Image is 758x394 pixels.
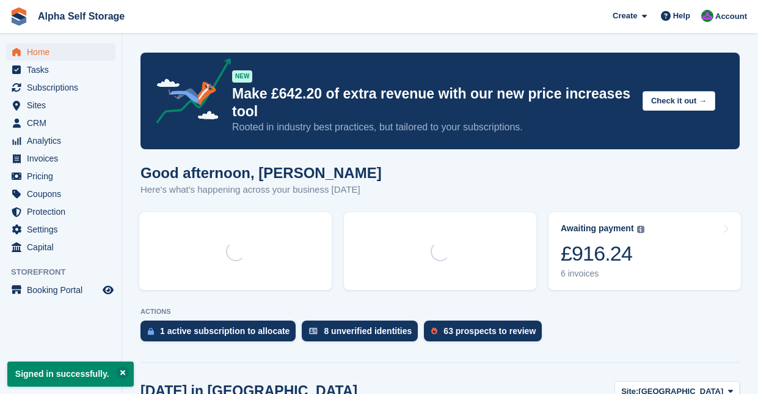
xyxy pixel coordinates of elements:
span: Capital [27,239,100,256]
div: £916.24 [561,241,644,266]
a: menu [6,221,115,238]
div: Awaiting payment [561,223,634,234]
div: 6 invoices [561,269,644,279]
img: prospect-51fa495bee0391a8d652442698ab0144808aea92771e9ea1ae160a38d050c398.svg [431,327,437,335]
span: Analytics [27,132,100,149]
button: Check it out → [643,91,715,111]
a: menu [6,239,115,256]
span: Sites [27,97,100,114]
div: 1 active subscription to allocate [160,326,290,336]
span: Tasks [27,61,100,78]
h1: Good afternoon, [PERSON_NAME] [140,165,382,181]
div: 63 prospects to review [443,326,536,336]
span: Home [27,43,100,61]
a: menu [6,114,115,132]
span: Settings [27,221,100,238]
a: Alpha Self Storage [33,6,129,26]
img: active_subscription_to_allocate_icon-d502201f5373d7db506a760aba3b589e785aa758c864c3986d89f69b8ff3... [148,327,154,335]
span: Coupons [27,185,100,203]
a: menu [6,168,115,185]
p: ACTIONS [140,308,740,316]
span: Account [715,10,747,23]
span: Storefront [11,266,122,278]
a: Preview store [101,283,115,297]
img: verify_identity-adf6edd0f0f0b5bbfe63781bf79b02c33cf7c696d77639b501bdc392416b5a36.svg [309,327,318,335]
span: Subscriptions [27,79,100,96]
a: 63 prospects to review [424,321,548,348]
a: 8 unverified identities [302,321,424,348]
div: 8 unverified identities [324,326,412,336]
p: Make £642.20 of extra revenue with our new price increases tool [232,85,633,121]
span: Help [673,10,690,22]
img: stora-icon-8386f47178a22dfd0bd8f6a31ec36ba5ce8667c1dd55bd0f319d3a0aa187defe.svg [10,7,28,26]
img: icon-info-grey-7440780725fd019a000dd9b08b2336e03edf1995a4989e88bcd33f0948082b44.svg [637,226,644,233]
p: Signed in successfully. [7,362,134,387]
span: CRM [27,114,100,132]
span: Create [613,10,637,22]
a: menu [6,203,115,220]
img: price-adjustments-announcement-icon-8257ccfd72463d97f412b2fc003d46551f7dbcb40ab6d574587a9cd5c0d94... [146,58,231,128]
a: menu [6,185,115,203]
p: Rooted in industry best practices, but tailored to your subscriptions. [232,121,633,134]
a: menu [6,61,115,78]
img: James Bambury [701,10,713,22]
a: Awaiting payment £916.24 6 invoices [548,212,741,290]
a: menu [6,281,115,299]
a: menu [6,79,115,96]
span: Protection [27,203,100,220]
a: menu [6,97,115,114]
span: Booking Portal [27,281,100,299]
p: Here's what's happening across your business [DATE] [140,183,382,197]
a: 1 active subscription to allocate [140,321,302,348]
span: Pricing [27,168,100,185]
a: menu [6,132,115,149]
a: menu [6,43,115,61]
div: NEW [232,70,252,83]
a: menu [6,150,115,167]
span: Invoices [27,150,100,167]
